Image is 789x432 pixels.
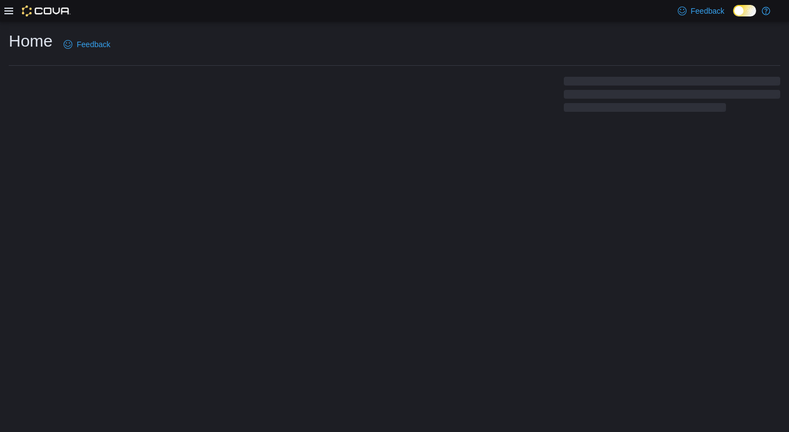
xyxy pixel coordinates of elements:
span: Feedback [691,5,724,16]
h1: Home [9,30,53,52]
a: Feedback [59,33,115,55]
img: Cova [22,5,71,16]
span: Feedback [77,39,110,50]
span: Loading [564,79,780,114]
input: Dark Mode [733,5,756,16]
